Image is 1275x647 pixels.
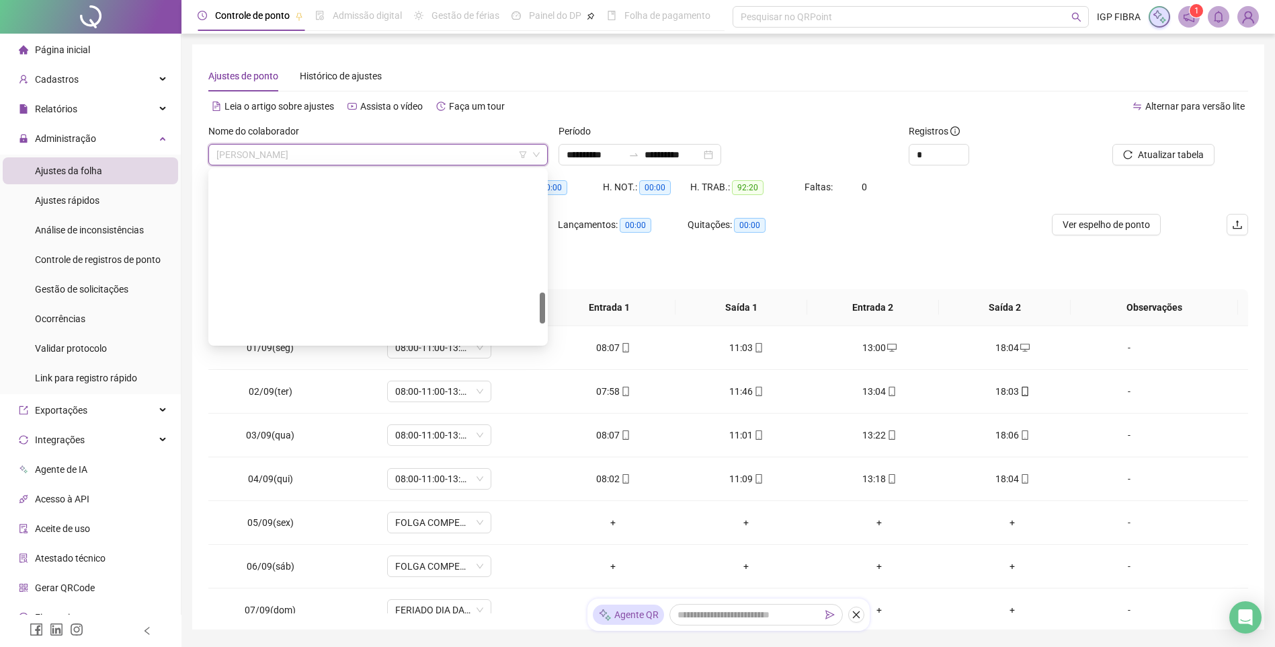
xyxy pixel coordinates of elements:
[529,10,581,21] span: Painel do DP
[35,195,99,206] span: Ajustes rápidos
[532,151,540,159] span: down
[35,464,87,475] span: Agente de IA
[753,474,764,484] span: mobile
[823,559,935,574] div: +
[1089,559,1169,574] div: -
[35,523,90,534] span: Aceite de uso
[950,126,960,136] span: info-circle
[19,494,28,504] span: api
[395,338,483,358] span: 08:00-11:00-13:00-18:00
[956,340,1068,355] div: 18:04
[35,284,128,295] span: Gestão de solicitações
[19,554,28,563] span: solution
[690,428,802,443] div: 11:01
[690,471,802,486] div: 11:09
[956,384,1068,399] div: 18:03
[35,254,161,265] span: Controle de registros de ponto
[360,101,423,112] span: Assista o vídeo
[734,218,766,233] span: 00:00
[1238,7,1258,27] img: 37285
[823,340,935,355] div: 13:00
[620,387,630,396] span: mobile
[224,101,334,112] span: Leia o artigo sobre ajustes
[956,428,1068,443] div: 18:06
[823,471,935,486] div: 13:18
[823,384,935,399] div: 13:04
[886,474,897,484] span: mobile
[690,384,802,399] div: 11:46
[753,387,764,396] span: mobile
[1112,144,1215,165] button: Atualizar tabela
[142,626,152,636] span: left
[543,289,675,326] th: Entrada 1
[247,561,294,572] span: 06/09(sáb)
[620,474,630,484] span: mobile
[70,623,83,636] span: instagram
[511,11,521,20] span: dashboard
[690,559,802,574] div: +
[1019,474,1030,484] span: mobile
[536,180,567,195] span: 00:00
[249,386,292,397] span: 02/09(ter)
[50,623,63,636] span: linkedin
[35,494,89,504] span: Acesso à API
[587,12,595,20] span: pushpin
[1019,387,1030,396] span: mobile
[247,517,294,528] span: 05/09(sex)
[956,559,1068,574] div: +
[1071,289,1238,326] th: Observações
[19,435,28,445] span: sync
[886,387,897,396] span: mobile
[208,124,308,139] label: Nome do colaborador
[620,430,630,440] span: mobile
[557,471,669,486] div: 08:02
[248,473,293,484] span: 04/09(qui)
[431,10,499,21] span: Gestão de férias
[215,10,290,21] span: Controle de ponto
[823,428,935,443] div: 13:22
[246,430,294,441] span: 03/09(qua)
[35,74,79,85] span: Cadastros
[395,556,483,576] span: FOLGA COMPENSATÓRIA
[753,343,764,352] span: mobile
[1123,150,1133,159] span: reload
[295,12,303,20] span: pushpin
[1089,603,1169,617] div: -
[620,218,651,233] span: 00:00
[35,225,144,235] span: Análise de inconsistências
[30,623,43,636] span: facebook
[347,102,357,111] span: youtube
[35,133,96,144] span: Administração
[35,612,79,623] span: Financeiro
[300,71,382,81] span: Histórico de ajustes
[557,384,669,399] div: 07:58
[19,613,28,622] span: dollar
[956,603,1068,617] div: +
[1063,217,1150,232] span: Ver espelho de ponto
[414,11,423,20] span: sun
[956,515,1068,530] div: +
[1152,9,1167,24] img: sparkle-icon.fc2bf0ac1784a2077858766a79e2daf3.svg
[1089,384,1169,399] div: -
[1089,471,1169,486] div: -
[1089,515,1169,530] div: -
[245,605,296,615] span: 07/09(dom)
[1133,102,1142,111] span: swap
[886,343,897,352] span: desktop
[688,217,817,233] div: Quitações:
[395,512,483,533] span: FOLGA COMPENSATÓRIA
[557,515,669,530] div: +
[909,124,960,139] span: Registros
[516,180,603,195] div: HE 3:
[19,524,28,533] span: audit
[1052,214,1161,235] button: Ver espelho de ponto
[1212,11,1225,23] span: bell
[35,553,106,564] span: Atestado técnico
[35,313,85,324] span: Ocorrências
[19,583,28,593] span: qrcode
[1089,428,1169,443] div: -
[436,102,446,111] span: history
[753,430,764,440] span: mobile
[1232,219,1243,230] span: upload
[315,11,325,20] span: file-done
